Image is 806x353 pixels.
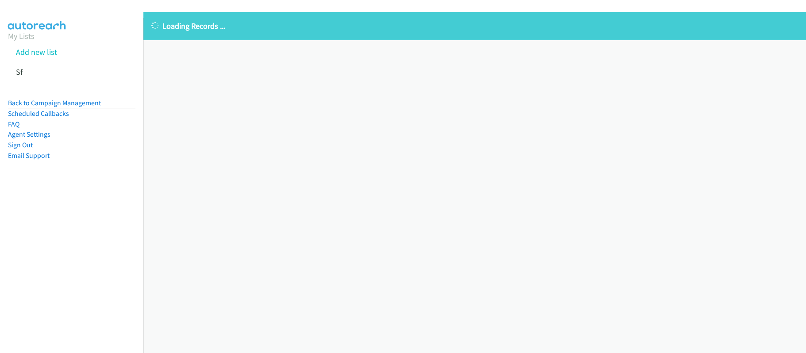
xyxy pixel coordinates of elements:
[8,151,50,160] a: Email Support
[8,99,101,107] a: Back to Campaign Management
[8,109,69,118] a: Scheduled Callbacks
[151,20,798,32] p: Loading Records ...
[16,67,23,77] a: Sf
[8,130,50,138] a: Agent Settings
[16,47,57,57] a: Add new list
[8,120,19,128] a: FAQ
[8,31,35,41] a: My Lists
[8,141,33,149] a: Sign Out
